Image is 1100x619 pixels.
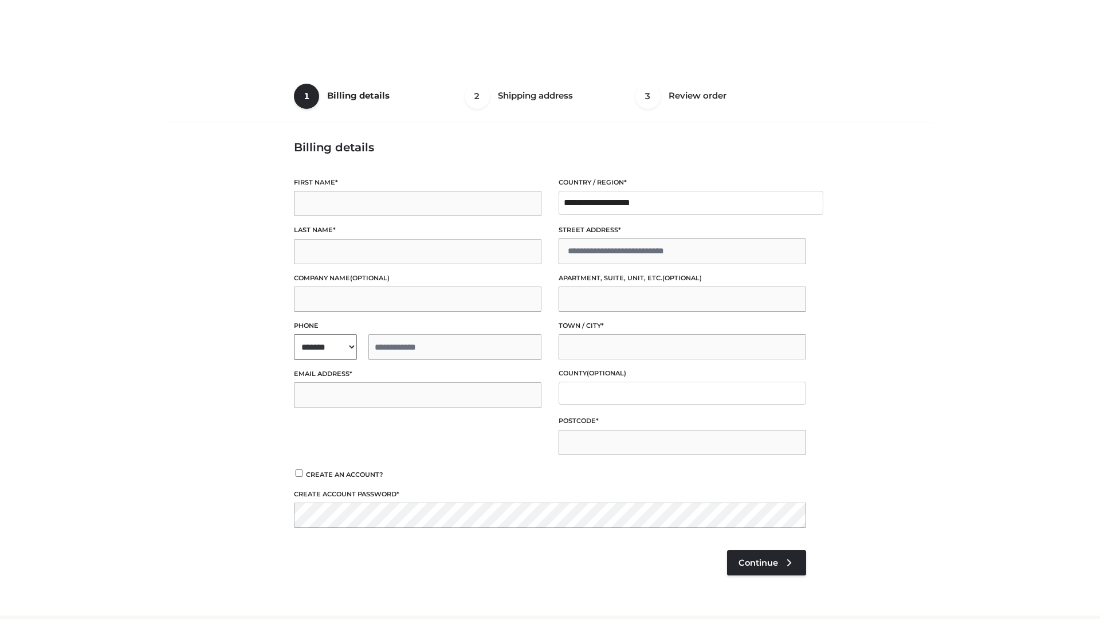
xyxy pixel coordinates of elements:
span: Shipping address [498,90,573,101]
label: Apartment, suite, unit, etc. [559,273,806,284]
label: Company name [294,273,541,284]
span: (optional) [587,369,626,377]
label: Country / Region [559,177,806,188]
label: Town / City [559,320,806,331]
label: Email address [294,369,541,379]
span: Review order [669,90,726,101]
input: Create an account? [294,469,304,477]
span: 2 [465,84,490,109]
label: Last name [294,225,541,236]
label: Postcode [559,416,806,426]
span: 1 [294,84,319,109]
span: (optional) [662,274,702,282]
span: 3 [635,84,661,109]
label: First name [294,177,541,188]
span: Create an account? [306,471,383,479]
label: County [559,368,806,379]
h3: Billing details [294,140,806,154]
label: Phone [294,320,541,331]
a: Continue [727,550,806,575]
span: Billing details [327,90,390,101]
span: Continue [738,558,778,568]
label: Street address [559,225,806,236]
label: Create account password [294,489,806,500]
span: (optional) [350,274,390,282]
